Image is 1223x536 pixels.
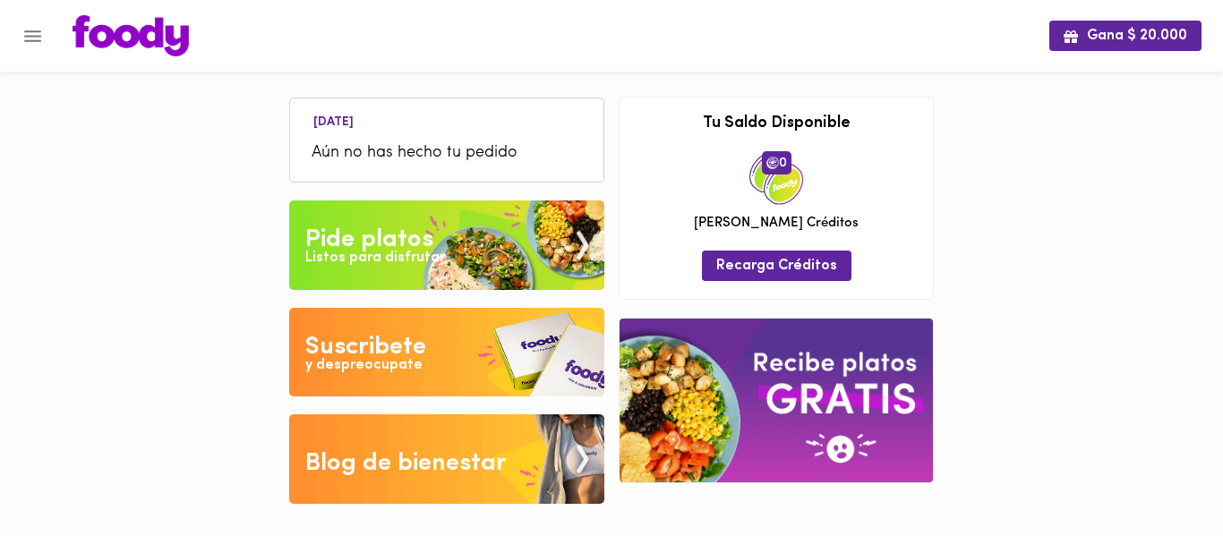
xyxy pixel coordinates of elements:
[762,151,791,174] span: 0
[73,15,189,56] img: logo.png
[1119,432,1205,518] iframe: Messagebird Livechat Widget
[766,157,779,169] img: foody-creditos.png
[305,222,433,258] div: Pide platos
[312,141,582,166] span: Aún no has hecho tu pedido
[305,355,423,376] div: y despreocupate
[716,258,837,275] span: Recarga Créditos
[289,308,604,397] img: Disfruta bajar de peso
[633,115,919,133] h3: Tu Saldo Disponible
[749,151,803,205] img: credits-package.png
[305,329,426,365] div: Suscribete
[1049,21,1202,50] button: Gana $ 20.000
[299,112,368,129] li: [DATE]
[1064,28,1187,45] span: Gana $ 20.000
[620,319,933,482] img: referral-banner.png
[289,414,604,504] img: Blog de bienestar
[11,14,55,58] button: Menu
[289,200,604,290] img: Pide un Platos
[305,446,507,481] div: Blog de bienestar
[702,251,851,280] button: Recarga Créditos
[305,248,445,268] div: Listos para disfrutar
[694,214,859,233] span: [PERSON_NAME] Créditos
